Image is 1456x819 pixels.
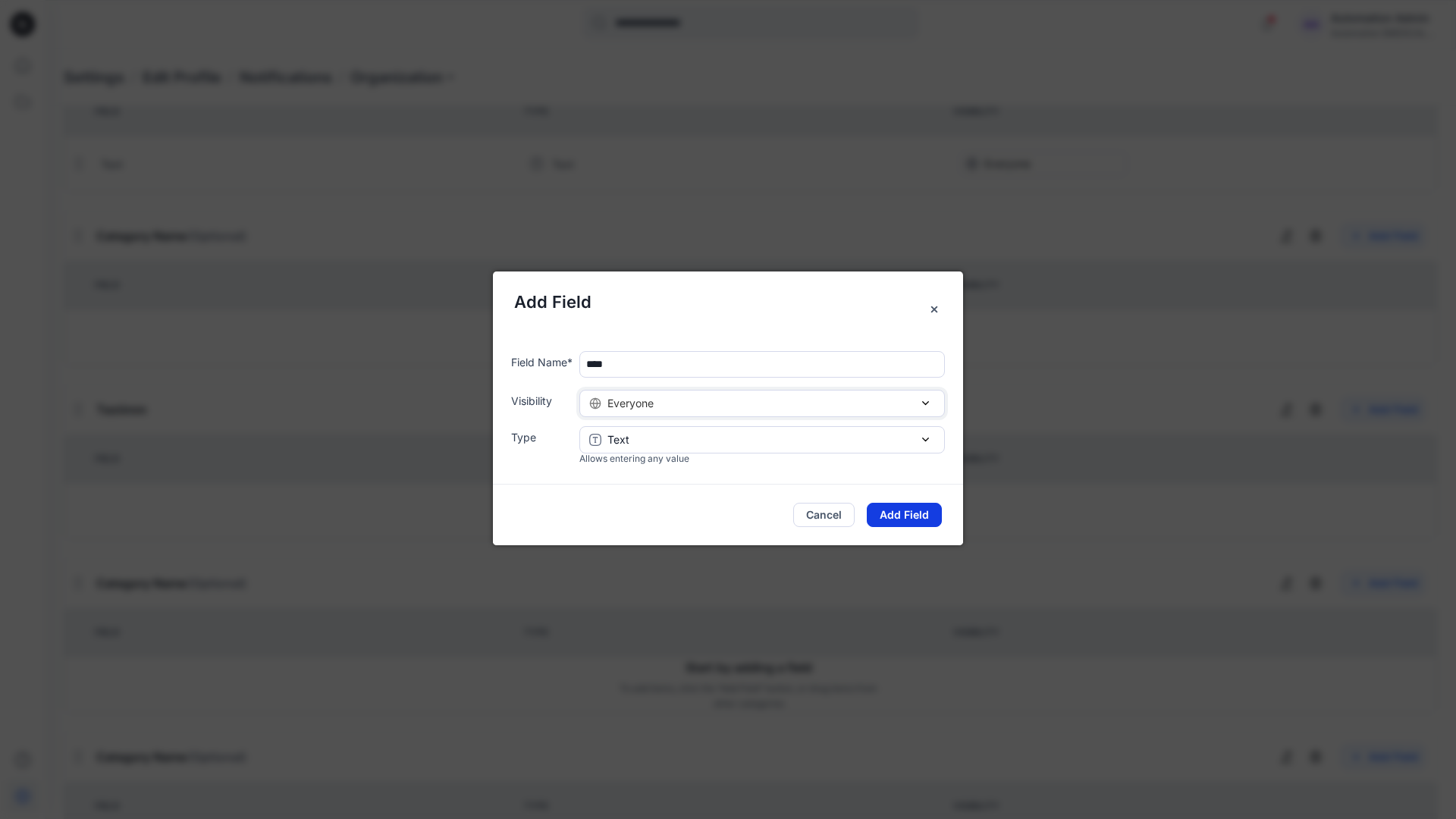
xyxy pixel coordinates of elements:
[579,452,945,466] div: Allows entering any value
[579,390,945,417] button: Everyone
[511,429,573,445] label: Type
[921,296,948,323] button: Close
[511,354,573,370] label: Field Name
[793,503,855,527] button: Cancel
[867,503,942,527] button: Add Field
[511,393,573,409] label: Visibility
[514,290,942,315] h5: Add Field
[607,431,629,447] p: Text
[579,426,945,453] button: Text
[607,395,654,411] span: Everyone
